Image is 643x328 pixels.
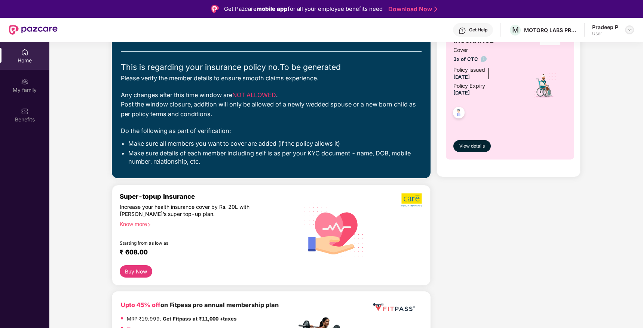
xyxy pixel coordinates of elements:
[453,46,522,54] span: Cover
[128,140,422,148] li: Make sure all members you want to cover are added (if the policy allows it)
[121,301,160,309] b: Upto 45% off
[592,24,618,31] div: Pradeep P
[388,5,435,13] a: Download Now
[459,143,485,150] span: View details
[120,240,265,245] div: Starting from as low as
[120,265,152,278] button: Buy Now
[224,4,383,13] div: Get Pazcare for all your employee benefits need
[524,27,576,34] div: MOTORQ LABS PRIVATE LIMITED
[298,193,370,265] img: svg+xml;base64,PHN2ZyB4bWxucz0iaHR0cDovL3d3dy53My5vcmcvMjAwMC9zdmciIHhtbG5zOnhsaW5rPSJodHRwOi8vd3...
[257,5,288,12] strong: mobile app
[627,27,633,33] img: svg+xml;base64,PHN2ZyBpZD0iRHJvcGRvd24tMzJ4MzIiIHhtbG5zPSJodHRwOi8vd3d3LnczLm9yZy8yMDAwL3N2ZyIgd2...
[147,223,151,227] span: right
[128,149,422,165] li: Make sure details of each member including self is as per your KYC document - name, DOB, mobile n...
[163,316,237,322] strong: Get Fitpass at ₹11,000 +taxes
[211,5,219,13] img: Logo
[120,248,289,257] div: ₹ 608.00
[21,108,28,115] img: svg+xml;base64,PHN2ZyBpZD0iQmVuZWZpdHMiIHhtbG5zPSJodHRwOi8vd3d3LnczLm9yZy8yMDAwL3N2ZyIgd2lkdGg9Ij...
[453,74,470,80] span: [DATE]
[450,105,468,123] img: svg+xml;base64,PHN2ZyB4bWxucz0iaHR0cDovL3d3dy53My5vcmcvMjAwMC9zdmciIHdpZHRoPSI0OC45NDMiIGhlaWdodD...
[127,316,161,322] del: MRP ₹19,999,
[532,72,557,99] img: icon
[121,61,422,73] div: This is regarding your insurance policy no. To be generated
[120,193,297,200] div: Super-topup Insurance
[459,27,466,34] img: svg+xml;base64,PHN2ZyBpZD0iSGVscC0zMngzMiIgeG1sbnM9Imh0dHA6Ly93d3cudzMub3JnLzIwMDAvc3ZnIiB3aWR0aD...
[9,25,58,35] img: New Pazcare Logo
[481,56,487,62] img: info
[512,25,519,34] span: M
[401,193,423,207] img: b5dec4f62d2307b9de63beb79f102df3.png
[453,66,485,74] div: Policy issued
[592,31,618,37] div: User
[121,90,422,119] div: Any changes after this time window are . Post the window closure, addition will only be allowed o...
[120,204,264,217] div: Increase your health insurance cover by Rs. 20L with [PERSON_NAME]’s super top-up plan.
[121,126,422,136] div: Do the following as part of verification:
[453,55,522,63] span: 3x of CTC
[232,91,276,99] span: NOT ALLOWED
[21,78,28,86] img: svg+xml;base64,PHN2ZyB3aWR0aD0iMjAiIGhlaWdodD0iMjAiIHZpZXdCb3g9IjAgMCAyMCAyMCIgZmlsbD0ibm9uZSIgeG...
[371,300,416,314] img: fppp.png
[453,90,470,96] span: [DATE]
[121,301,279,309] b: on Fitpass pro annual membership plan
[21,49,28,56] img: svg+xml;base64,PHN2ZyBpZD0iSG9tZSIgeG1sbnM9Imh0dHA6Ly93d3cudzMub3JnLzIwMDAvc3ZnIiB3aWR0aD0iMjAiIG...
[469,27,487,33] div: Get Help
[120,221,292,226] div: Know more
[434,5,437,13] img: Stroke
[453,140,491,152] button: View details
[453,82,485,90] div: Policy Expiry
[121,74,422,83] div: Please verify the member details to ensure smooth claims experience.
